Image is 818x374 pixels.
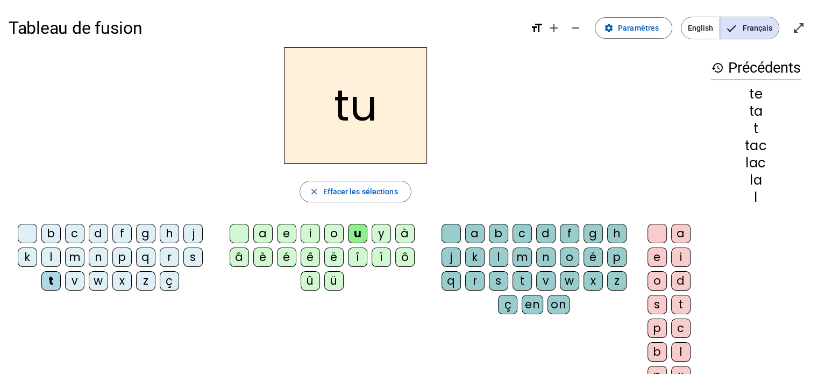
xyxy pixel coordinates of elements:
div: k [465,248,485,267]
div: tac [711,139,801,152]
div: g [136,224,155,243]
div: q [442,271,461,291]
div: l [711,191,801,204]
div: o [560,248,579,267]
div: l [41,248,61,267]
div: j [183,224,203,243]
h1: Tableau de fusion [9,11,522,45]
mat-icon: close [309,187,318,196]
div: te [711,88,801,101]
div: f [560,224,579,243]
div: d [671,271,691,291]
div: ü [324,271,344,291]
div: v [65,271,84,291]
div: è [253,248,273,267]
div: w [89,271,108,291]
div: c [65,224,84,243]
mat-icon: settings [604,23,614,33]
div: j [442,248,461,267]
div: t [711,122,801,135]
div: m [513,248,532,267]
div: g [584,224,603,243]
span: Effacer les sélections [323,185,397,198]
div: a [465,224,485,243]
span: Français [720,17,779,39]
div: d [536,224,556,243]
mat-icon: open_in_full [792,22,805,34]
button: Diminuer la taille de la police [565,17,586,39]
mat-icon: add [547,22,560,34]
div: a [253,224,273,243]
div: r [465,271,485,291]
div: l [671,342,691,362]
span: Paramètres [618,22,659,34]
div: e [648,248,667,267]
div: é [584,248,603,267]
div: b [489,224,508,243]
div: k [18,248,37,267]
div: i [671,248,691,267]
div: v [536,271,556,291]
div: n [536,248,556,267]
div: i [301,224,320,243]
div: ta [711,105,801,118]
div: x [112,271,132,291]
div: ê [301,248,320,267]
mat-icon: remove [569,22,582,34]
div: z [607,271,627,291]
h3: Précédents [711,56,801,80]
button: Augmenter la taille de la police [543,17,565,39]
div: y [372,224,391,243]
mat-icon: history [711,61,724,74]
div: n [89,248,108,267]
button: Paramètres [595,17,672,39]
mat-button-toggle-group: Language selection [681,17,779,39]
span: English [681,17,720,39]
button: Entrer en plein écran [788,17,809,39]
div: â [230,248,249,267]
div: f [112,224,132,243]
div: t [671,295,691,314]
div: m [65,248,84,267]
div: à [395,224,415,243]
div: ë [324,248,344,267]
div: s [489,271,508,291]
div: p [607,248,627,267]
div: o [648,271,667,291]
div: c [513,224,532,243]
div: b [41,224,61,243]
div: p [648,319,667,338]
div: w [560,271,579,291]
div: t [513,271,532,291]
div: lac [711,157,801,170]
div: a [671,224,691,243]
div: s [183,248,203,267]
div: o [324,224,344,243]
div: p [112,248,132,267]
div: l [489,248,508,267]
div: z [136,271,155,291]
div: e [277,224,296,243]
div: en [522,295,543,314]
div: ô [395,248,415,267]
div: ï [372,248,391,267]
div: ç [160,271,179,291]
div: h [160,224,179,243]
div: la [711,174,801,187]
div: c [671,319,691,338]
div: t [41,271,61,291]
button: Effacer les sélections [300,181,411,202]
div: ç [498,295,517,314]
h2: tu [284,47,427,164]
mat-icon: format_size [530,22,543,34]
div: q [136,248,155,267]
div: r [160,248,179,267]
div: d [89,224,108,243]
div: î [348,248,367,267]
div: b [648,342,667,362]
div: x [584,271,603,291]
div: é [277,248,296,267]
div: on [547,295,570,314]
div: u [348,224,367,243]
div: s [648,295,667,314]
